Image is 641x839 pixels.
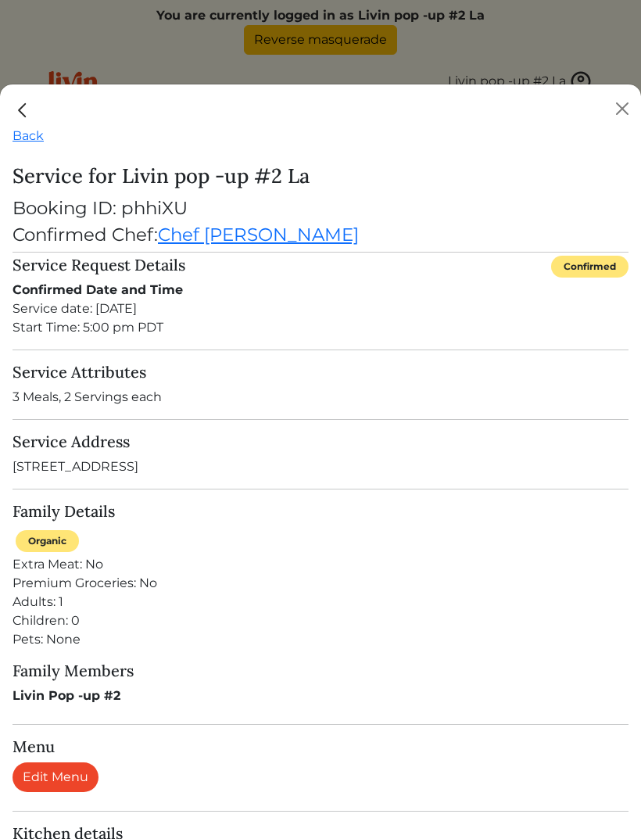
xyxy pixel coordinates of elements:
a: Chef [PERSON_NAME] [158,224,359,246]
strong: Confirmed Date and Time [13,282,183,297]
h5: Family Members [13,662,628,680]
div: Booking ID: phhiXU [13,195,628,221]
div: Premium Groceries: No [13,574,628,593]
a: Close [13,99,33,118]
div: Service date: [DATE] Start Time: 5:00 pm PDT [13,299,628,337]
p: 3 Meals, 2 Servings each [13,388,628,407]
h5: Service Request Details [13,256,185,274]
div: Extra Meat: No [13,555,628,574]
div: Confirmed [551,256,628,278]
div: [STREET_ADDRESS] [13,432,628,476]
div: Confirmed Chef: [13,221,628,248]
div: Adults: 1 Children: 0 Pets: None [13,593,628,649]
h3: Service for Livin pop -up #2 La [13,164,628,188]
a: Back [13,128,44,143]
button: Close [610,96,635,121]
img: back_caret-0738dc900bf9763b5e5a40894073b948e17d9601fd527fca9689b06ce300169f.svg [13,100,33,120]
div: Organic [16,530,79,552]
h5: Family Details [13,502,628,521]
a: Edit Menu [13,762,98,792]
h5: Service Attributes [13,363,628,382]
h5: Menu [13,737,628,756]
h5: Service Address [13,432,628,451]
strong: Livin Pop -up #2 [13,688,120,703]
